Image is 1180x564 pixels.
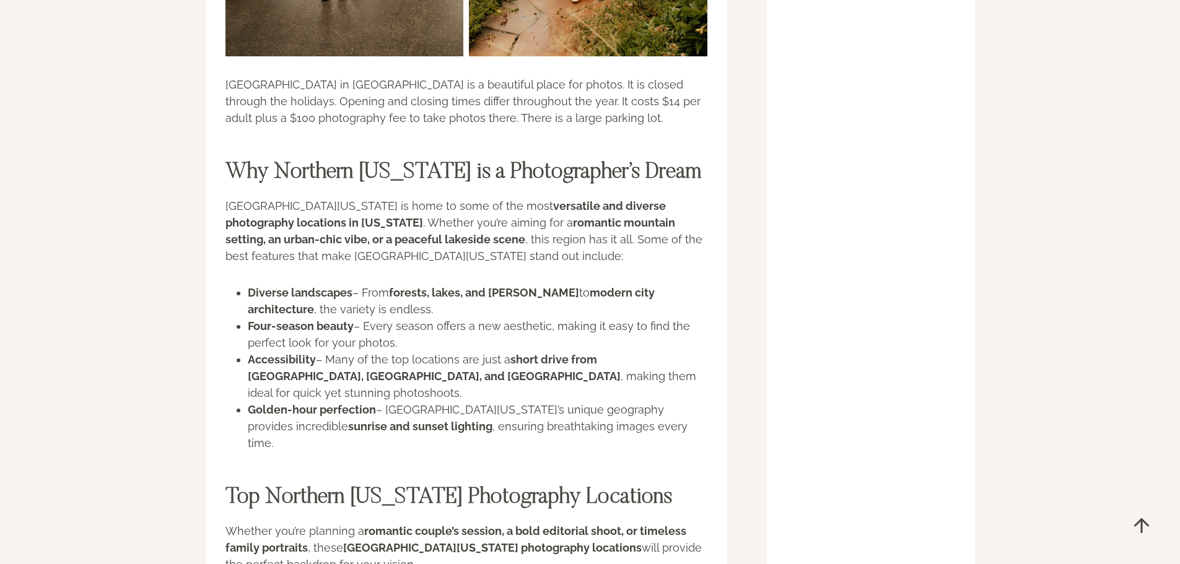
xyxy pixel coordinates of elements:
[248,403,376,416] strong: Golden-hour perfection
[343,541,642,554] strong: [GEOGRAPHIC_DATA][US_STATE] photography locations
[248,401,707,451] li: – [GEOGRAPHIC_DATA][US_STATE]’s unique geography provides incredible , ensuring breathtaking imag...
[248,319,354,332] strong: Four-season beauty
[225,487,672,509] strong: Top Northern [US_STATE] Photography Locations
[248,284,707,318] li: – From to , the variety is endless.
[225,162,701,184] strong: Why Northern [US_STATE] is a Photographer’s Dream
[225,216,675,246] strong: romantic mountain setting, an urban-chic vibe, or a peaceful lakeside scene
[1121,505,1161,545] a: Scroll to top
[348,420,492,433] strong: sunrise and sunset lighting
[248,353,621,383] strong: short drive from [GEOGRAPHIC_DATA], [GEOGRAPHIC_DATA], and [GEOGRAPHIC_DATA]
[248,353,316,366] strong: Accessibility
[248,351,707,401] li: – Many of the top locations are just a , making them ideal for quick yet stunning photoshoots.
[248,286,655,316] strong: modern city architecture
[225,524,686,554] strong: romantic couple’s session, a bold editorial shoot, or timeless family portraits
[248,318,707,351] li: – Every season offers a new aesthetic, making it easy to find the perfect look for your photos.
[389,286,579,299] strong: forests, lakes, and [PERSON_NAME]
[225,197,707,264] p: [GEOGRAPHIC_DATA][US_STATE] is home to some of the most . Whether you’re aiming for a , this regi...
[225,76,707,126] p: [GEOGRAPHIC_DATA] in [GEOGRAPHIC_DATA] is a beautiful place for photos. It is closed through the ...
[225,199,666,229] strong: versatile and diverse photography locations in [US_STATE]
[248,286,352,299] strong: Diverse landscapes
